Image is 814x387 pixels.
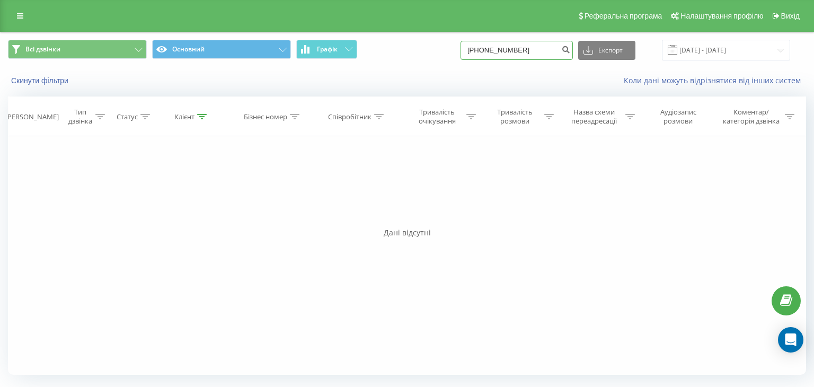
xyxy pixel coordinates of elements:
[461,41,573,60] input: Пошук за номером
[720,108,782,126] div: Коментар/категорія дзвінка
[578,41,635,60] button: Експорт
[296,40,357,59] button: Графік
[647,108,710,126] div: Аудіозапис розмови
[174,112,194,121] div: Клієнт
[5,112,59,121] div: [PERSON_NAME]
[778,327,803,353] div: Open Intercom Messenger
[328,112,371,121] div: Співробітник
[67,108,93,126] div: Тип дзвінка
[585,12,662,20] span: Реферальна програма
[152,40,291,59] button: Основний
[25,45,60,54] span: Всі дзвінки
[410,108,464,126] div: Тривалість очікування
[566,108,623,126] div: Назва схеми переадресації
[624,75,806,85] a: Коли дані можуть відрізнятися вiд інших систем
[244,112,287,121] div: Бізнес номер
[8,227,806,238] div: Дані відсутні
[8,76,74,85] button: Скинути фільтри
[680,12,763,20] span: Налаштування профілю
[117,112,138,121] div: Статус
[8,40,147,59] button: Всі дзвінки
[781,12,800,20] span: Вихід
[317,46,338,53] span: Графік
[488,108,542,126] div: Тривалість розмови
